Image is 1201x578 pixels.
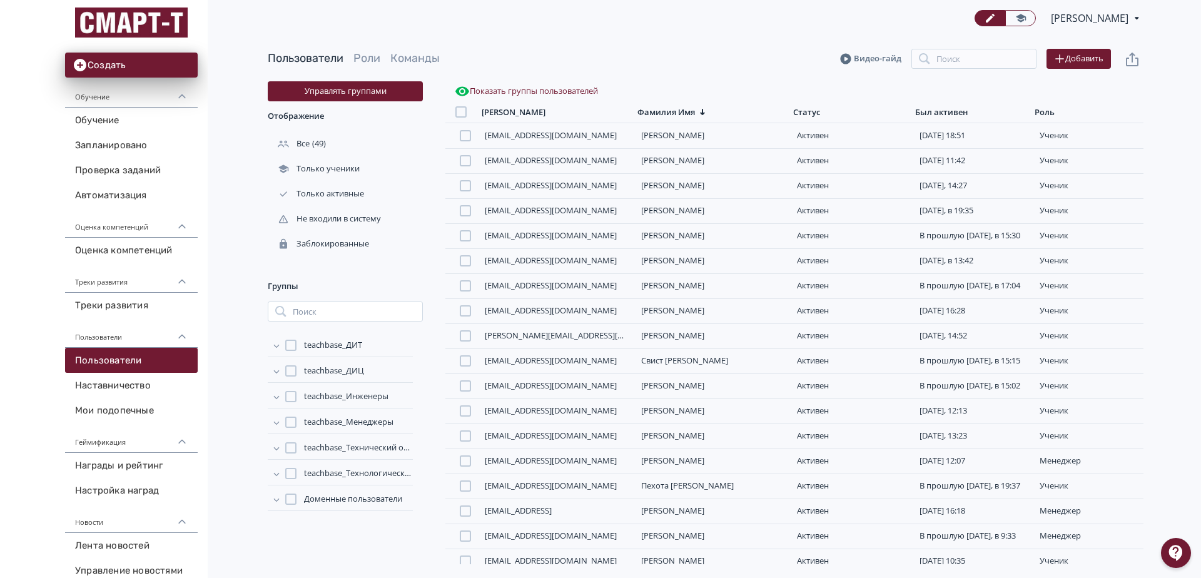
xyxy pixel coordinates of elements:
[65,238,198,263] a: Оценка компетенций
[641,129,704,141] a: [PERSON_NAME]
[485,155,617,166] a: [EMAIL_ADDRESS][DOMAIN_NAME]
[452,81,600,101] button: Показать группы пользователей
[920,231,1030,241] div: В прошлую [DATE], в 15:30
[1035,107,1055,118] div: Роль
[485,555,617,566] a: [EMAIL_ADDRESS][DOMAIN_NAME]
[65,318,198,348] div: Пользователи
[485,430,617,441] a: [EMAIL_ADDRESS][DOMAIN_NAME]
[268,81,423,101] button: Управлять группами
[641,280,704,291] a: [PERSON_NAME]
[304,467,413,480] span: teachbase_Технологический отдел
[485,480,617,491] a: [EMAIL_ADDRESS][DOMAIN_NAME]
[637,107,695,118] div: Фамилия Имя
[920,331,1030,341] div: [DATE], 14:52
[920,406,1030,416] div: [DATE], 12:13
[920,281,1030,291] div: В прошлую [DATE], в 17:04
[641,480,734,491] a: Пехота [PERSON_NAME]
[641,380,704,391] a: [PERSON_NAME]
[65,293,198,318] a: Треки развития
[65,503,198,533] div: Новости
[1040,281,1138,291] div: ученик
[65,133,198,158] a: Запланировано
[1040,181,1138,191] div: ученик
[65,398,198,423] a: Мои подопечные
[797,131,907,141] div: Активен
[920,356,1030,366] div: В прошлую [DATE], в 15:15
[797,231,907,241] div: Активен
[1040,306,1138,316] div: ученик
[920,431,1030,441] div: [DATE], 13:23
[65,53,198,78] button: Создать
[1125,52,1140,67] svg: Экспорт пользователей файлом
[485,505,552,516] a: [EMAIL_ADDRESS]
[1040,406,1138,416] div: ученик
[485,230,617,241] a: [EMAIL_ADDRESS][DOMAIN_NAME]
[1051,11,1130,26] span: Алексей Носовец
[641,505,704,516] a: [PERSON_NAME]
[641,255,704,266] a: [PERSON_NAME]
[1040,531,1138,541] div: менеджер
[641,455,704,466] a: [PERSON_NAME]
[920,381,1030,391] div: В прошлую [DATE], в 15:02
[920,131,1030,141] div: [DATE] 18:51
[304,365,364,377] span: teachbase_ДИЦ
[304,390,388,403] span: teachbase_Инженеры
[920,256,1030,266] div: [DATE], в 13:42
[485,280,617,291] a: [EMAIL_ADDRESS][DOMAIN_NAME]
[793,107,820,118] div: Статус
[304,416,393,428] span: teachbase_Менеджеры
[485,305,617,316] a: [EMAIL_ADDRESS][DOMAIN_NAME]
[485,380,617,391] a: [EMAIL_ADDRESS][DOMAIN_NAME]
[65,478,198,503] a: Настройка наград
[641,355,728,366] a: Свист [PERSON_NAME]
[65,373,198,398] a: Наставничество
[65,78,198,108] div: Обучение
[1040,381,1138,391] div: ученик
[304,493,402,505] span: Доменные пользователи
[920,506,1030,516] div: [DATE] 16:18
[920,306,1030,316] div: [DATE] 16:28
[268,213,383,225] div: Не входили в систему
[268,271,423,302] div: Группы
[641,205,704,216] a: [PERSON_NAME]
[797,481,907,491] div: Активен
[641,155,704,166] a: [PERSON_NAME]
[797,331,907,341] div: Активен
[268,101,423,131] div: Отображение
[797,381,907,391] div: Активен
[390,51,440,65] a: Команды
[641,330,704,341] a: [PERSON_NAME]
[485,255,617,266] a: [EMAIL_ADDRESS][DOMAIN_NAME]
[797,156,907,166] div: Активен
[65,533,198,558] a: Лента новостей
[797,431,907,441] div: Активен
[268,131,423,156] div: (49)
[1040,331,1138,341] div: ученик
[1046,49,1111,69] button: Добавить
[797,506,907,516] div: Активен
[797,406,907,416] div: Активен
[641,430,704,441] a: [PERSON_NAME]
[268,51,343,65] a: Пользователи
[920,456,1030,466] div: [DATE] 12:07
[485,180,617,191] a: [EMAIL_ADDRESS][DOMAIN_NAME]
[641,305,704,316] a: [PERSON_NAME]
[920,156,1030,166] div: [DATE] 11:42
[1040,206,1138,216] div: ученик
[797,356,907,366] div: Активен
[65,263,198,293] div: Треки развития
[641,530,704,541] a: [PERSON_NAME]
[65,183,198,208] a: Автоматизация
[304,339,362,352] span: teachbase_ДИТ
[797,206,907,216] div: Активен
[797,281,907,291] div: Активен
[915,107,968,118] div: Был активен
[485,530,617,541] a: [EMAIL_ADDRESS][DOMAIN_NAME]
[304,442,413,454] span: teachbase_Технический отдел
[268,138,312,150] div: Все
[840,53,901,65] a: Видео-гайд
[1040,256,1138,266] div: ученик
[641,230,704,241] a: [PERSON_NAME]
[641,555,704,566] a: [PERSON_NAME]
[1040,156,1138,166] div: ученик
